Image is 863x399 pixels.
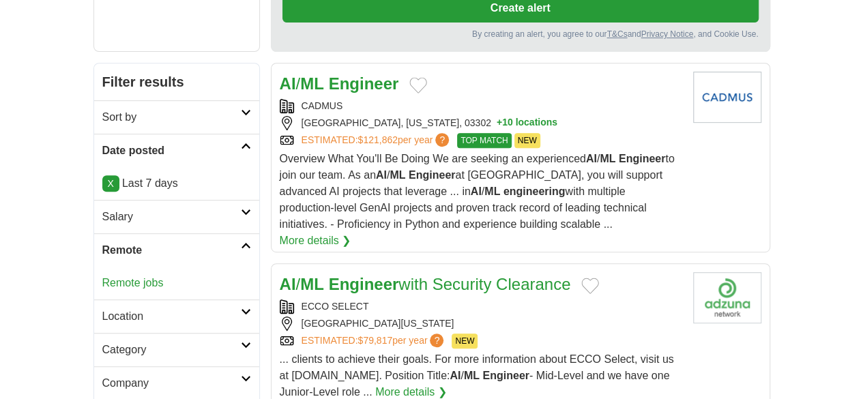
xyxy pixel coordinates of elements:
[94,134,259,167] a: Date posted
[586,153,597,164] strong: AI
[430,334,443,347] span: ?
[600,153,615,164] strong: ML
[280,153,675,230] span: Overview What You'll Be Doing We are seeking an experienced / to join our team. As an / at [GEOGR...
[102,175,119,192] a: X
[376,169,387,181] strong: AI
[280,74,296,93] strong: AI
[102,375,241,391] h2: Company
[484,186,500,197] strong: ML
[94,299,259,333] a: Location
[471,186,482,197] strong: AI
[357,134,397,145] span: $121,862
[94,200,259,233] a: Salary
[94,333,259,366] a: Category
[606,29,627,39] a: T&Cs
[94,63,259,100] h2: Filter results
[280,316,682,331] div: [GEOGRAPHIC_DATA][US_STATE]
[619,153,665,164] strong: Engineer
[94,233,259,267] a: Remote
[482,370,529,381] strong: Engineer
[503,186,566,197] strong: engineering
[390,169,405,181] strong: ML
[457,133,511,148] span: TOP MATCH
[497,116,557,130] button: +10 locations
[282,28,759,40] div: By creating an alert, you agree to our and , and Cookie Use.
[300,275,324,293] strong: ML
[464,370,480,381] strong: ML
[409,169,455,181] strong: Engineer
[102,209,241,225] h2: Salary
[94,100,259,134] a: Sort by
[357,335,392,346] span: $79,817
[641,29,693,39] a: Privacy Notice
[329,74,399,93] strong: Engineer
[435,133,449,147] span: ?
[102,242,241,258] h2: Remote
[102,342,241,358] h2: Category
[102,143,241,159] h2: Date posted
[302,100,343,111] a: CADMUS
[450,370,460,381] strong: AI
[329,275,399,293] strong: Engineer
[514,133,540,148] span: NEW
[302,334,447,349] a: ESTIMATED:$79,817per year?
[280,233,351,249] a: More details ❯
[300,74,324,93] strong: ML
[409,77,427,93] button: Add to favorite jobs
[497,116,502,130] span: +
[102,109,241,125] h2: Sort by
[280,299,682,314] div: ECCO SELECT
[102,277,164,289] a: Remote jobs
[280,74,399,93] a: AI/ML Engineer
[581,278,599,294] button: Add to favorite jobs
[280,116,682,130] div: [GEOGRAPHIC_DATA], [US_STATE], 03302
[102,308,241,325] h2: Location
[280,275,296,293] strong: AI
[302,133,452,148] a: ESTIMATED:$121,862per year?
[693,72,761,123] img: Cadmus logo
[280,275,571,293] a: AI/ML Engineerwith Security Clearance
[280,353,674,398] span: ... clients to achieve their goals. For more information about ECCO Select, visit us at [DOMAIN_N...
[102,175,251,192] p: Last 7 days
[693,272,761,323] img: Company logo
[452,334,478,349] span: NEW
